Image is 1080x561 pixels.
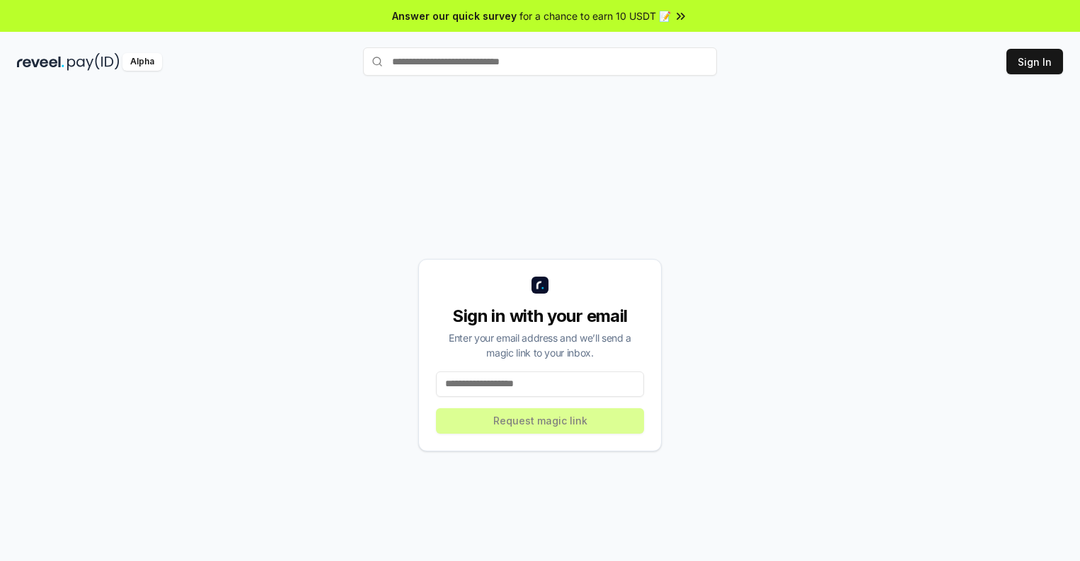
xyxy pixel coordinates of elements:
[436,305,644,328] div: Sign in with your email
[436,330,644,360] div: Enter your email address and we’ll send a magic link to your inbox.
[532,277,548,294] img: logo_small
[1006,49,1063,74] button: Sign In
[519,8,671,23] span: for a chance to earn 10 USDT 📝
[67,53,120,71] img: pay_id
[122,53,162,71] div: Alpha
[17,53,64,71] img: reveel_dark
[392,8,517,23] span: Answer our quick survey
